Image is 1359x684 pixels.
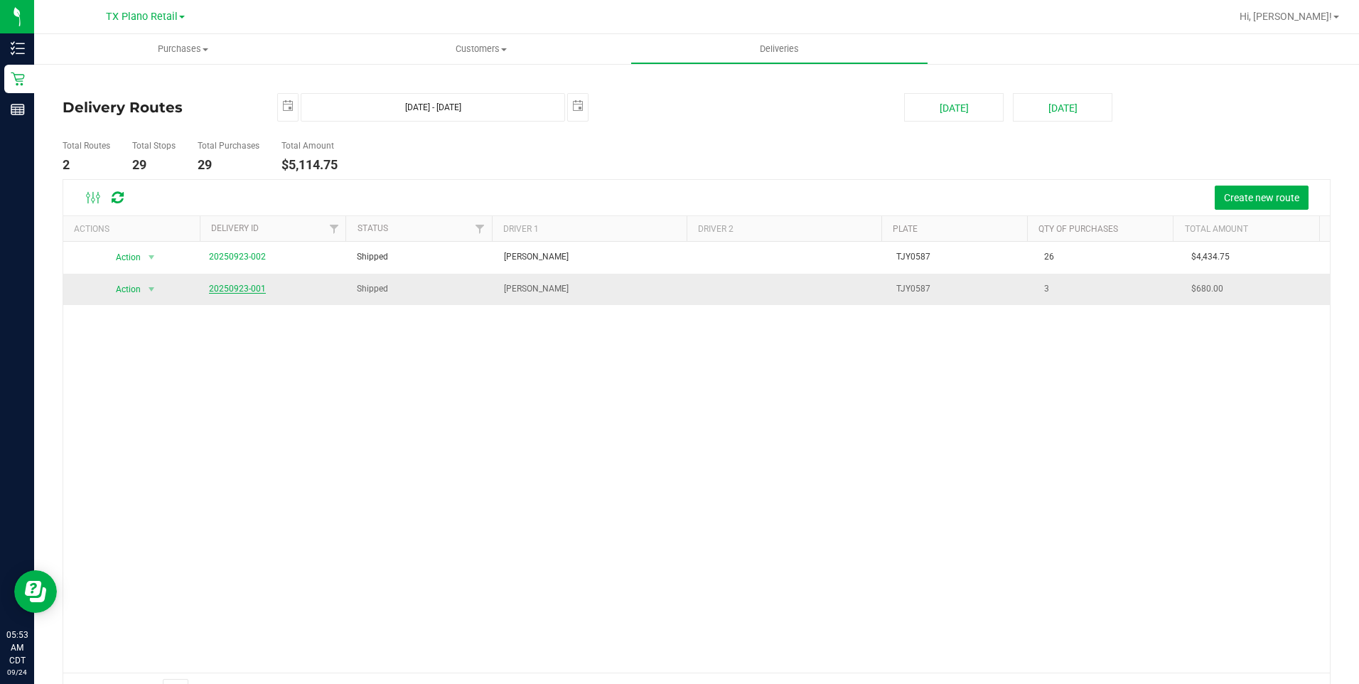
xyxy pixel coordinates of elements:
button: [DATE] [904,93,1004,122]
h4: 2 [63,158,110,172]
span: TX Plano Retail [106,11,178,23]
a: Filter [322,216,345,240]
a: Filter [468,216,492,240]
inline-svg: Retail [11,72,25,86]
span: select [568,94,588,119]
span: 26 [1044,250,1054,264]
h5: Total Stops [132,141,176,151]
button: Create new route [1215,186,1309,210]
span: [PERSON_NAME] [504,282,569,296]
span: Purchases [34,43,332,55]
th: Driver 2 [687,216,881,241]
h5: Total Purchases [198,141,259,151]
span: Hi, [PERSON_NAME]! [1240,11,1332,22]
span: Action [104,247,142,267]
iframe: Resource center [14,570,57,613]
span: Shipped [357,282,388,296]
h5: Total Routes [63,141,110,151]
a: Purchases [34,34,332,64]
span: select [143,247,161,267]
span: 3 [1044,282,1049,296]
span: [PERSON_NAME] [504,250,569,264]
a: Delivery ID [211,223,259,233]
p: 05:53 AM CDT [6,629,28,667]
span: $680.00 [1191,282,1223,296]
a: 20250923-001 [209,284,266,294]
a: Qty of Purchases [1038,224,1118,234]
span: Create new route [1224,192,1299,203]
h4: $5,114.75 [281,158,338,172]
span: $4,434.75 [1191,250,1230,264]
th: Total Amount [1173,216,1319,241]
div: Actions [74,224,194,234]
th: Driver 1 [492,216,687,241]
span: Shipped [357,250,388,264]
a: Status [358,223,388,233]
span: Customers [333,43,629,55]
a: Customers [332,34,630,64]
span: Action [104,279,142,299]
inline-svg: Reports [11,102,25,117]
span: select [278,94,298,119]
span: select [143,279,161,299]
a: Deliveries [630,34,928,64]
span: TJY0587 [896,250,930,264]
inline-svg: Inventory [11,41,25,55]
h4: 29 [132,158,176,172]
p: 09/24 [6,667,28,678]
h4: 29 [198,158,259,172]
span: Deliveries [741,43,818,55]
span: TJY0587 [896,282,930,296]
h4: Delivery Routes [63,93,256,122]
button: [DATE] [1013,93,1112,122]
a: Plate [893,224,918,234]
h5: Total Amount [281,141,338,151]
a: 20250923-002 [209,252,266,262]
